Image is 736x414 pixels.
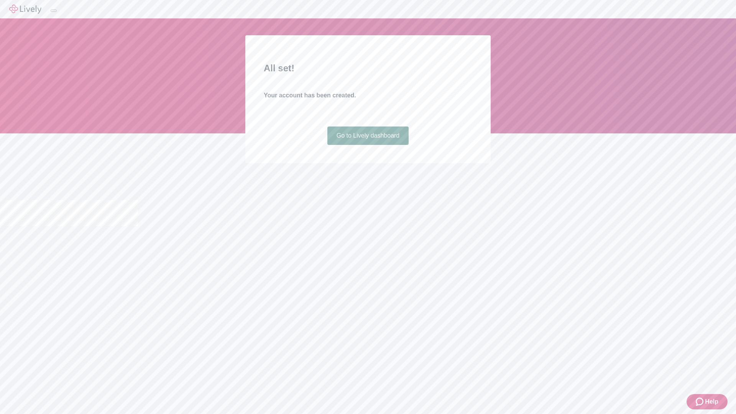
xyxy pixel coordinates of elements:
[696,397,705,406] svg: Zendesk support icon
[705,397,718,406] span: Help
[264,91,472,100] h4: Your account has been created.
[327,127,409,145] a: Go to Lively dashboard
[51,10,57,12] button: Log out
[9,5,41,14] img: Lively
[264,61,472,75] h2: All set!
[687,394,728,409] button: Zendesk support iconHelp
